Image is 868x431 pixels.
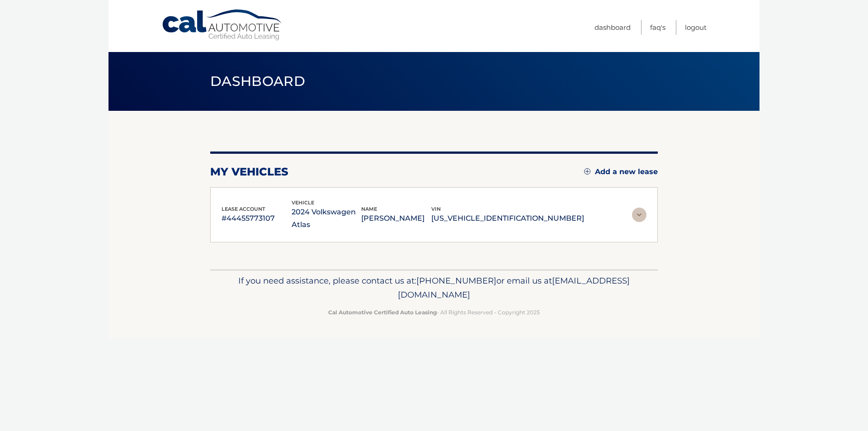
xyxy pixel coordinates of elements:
span: vin [431,206,441,212]
span: lease account [222,206,265,212]
img: accordion-rest.svg [632,208,646,222]
span: vehicle [292,199,314,206]
img: add.svg [584,168,590,175]
span: Dashboard [210,73,305,90]
a: Cal Automotive [161,9,283,41]
p: 2024 Volkswagen Atlas [292,206,362,231]
p: [US_VEHICLE_IDENTIFICATION_NUMBER] [431,212,584,225]
a: Dashboard [594,20,631,35]
p: - All Rights Reserved - Copyright 2025 [216,308,652,317]
span: name [361,206,377,212]
h2: my vehicles [210,165,288,179]
p: #44455773107 [222,212,292,225]
a: Add a new lease [584,167,658,176]
p: [PERSON_NAME] [361,212,431,225]
p: If you need assistance, please contact us at: or email us at [216,274,652,303]
a: Logout [685,20,707,35]
span: [PHONE_NUMBER] [416,275,496,286]
strong: Cal Automotive Certified Auto Leasing [328,309,437,316]
a: FAQ's [650,20,665,35]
